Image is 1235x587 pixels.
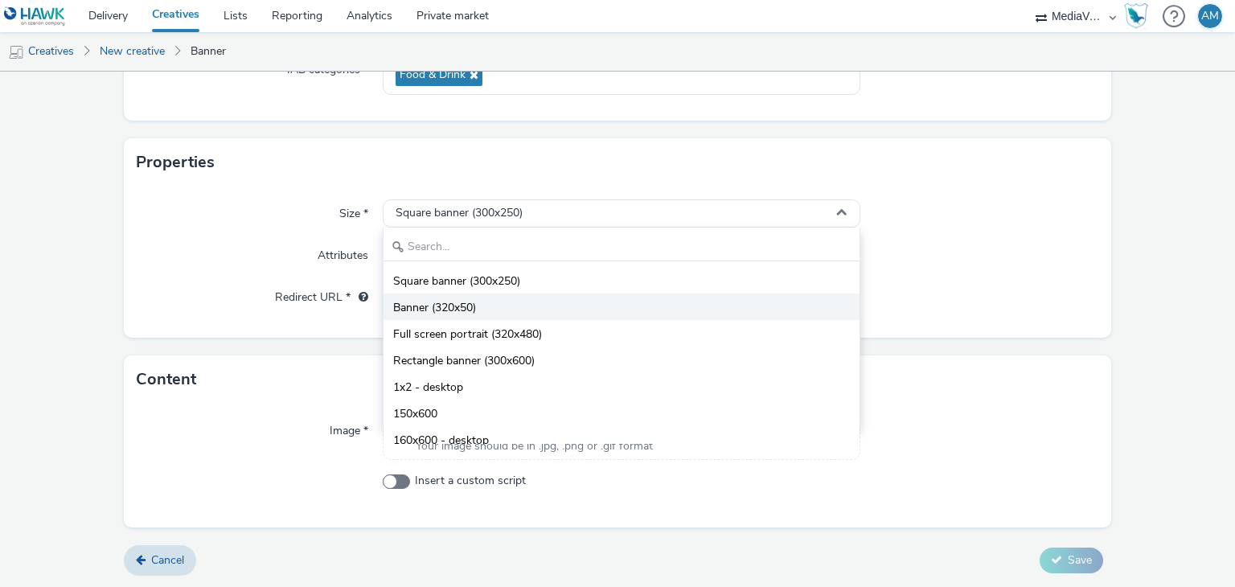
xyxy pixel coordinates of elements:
span: 1x2 - desktop [393,380,463,396]
a: Banner [183,32,234,71]
h3: Properties [136,150,215,174]
input: Search... [384,233,859,261]
a: Hawk Academy [1124,3,1155,29]
span: Insert a custom script [415,473,526,489]
button: Save [1040,548,1103,573]
div: URL will be used as a validation URL with some SSPs and it will be the redirection URL of your cr... [351,289,368,306]
h3: Content [136,367,196,392]
span: Square banner (300x250) [396,207,523,220]
span: Food & Drink [400,68,466,82]
span: Your image should be in .jpg, .png or .gif format [416,438,653,454]
img: Hawk Academy [1124,3,1148,29]
a: Cancel [124,545,196,576]
div: AM [1201,4,1219,28]
label: Image * [323,417,375,439]
img: undefined Logo [4,6,66,27]
span: Cancel [151,552,184,568]
span: 160x600 - desktop [393,433,489,449]
label: Redirect URL * [269,283,375,306]
span: 150x600 [393,406,437,422]
a: New creative [92,32,173,71]
span: Save [1068,552,1092,568]
span: Square banner (300x250) [393,273,520,289]
span: Rectangle banner (300x600) [393,353,535,369]
label: Size * [333,199,375,222]
span: Banner (320x50) [393,300,476,316]
span: Full screen portrait (320x480) [393,326,542,343]
label: Attributes [311,241,375,264]
img: mobile [8,44,24,60]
